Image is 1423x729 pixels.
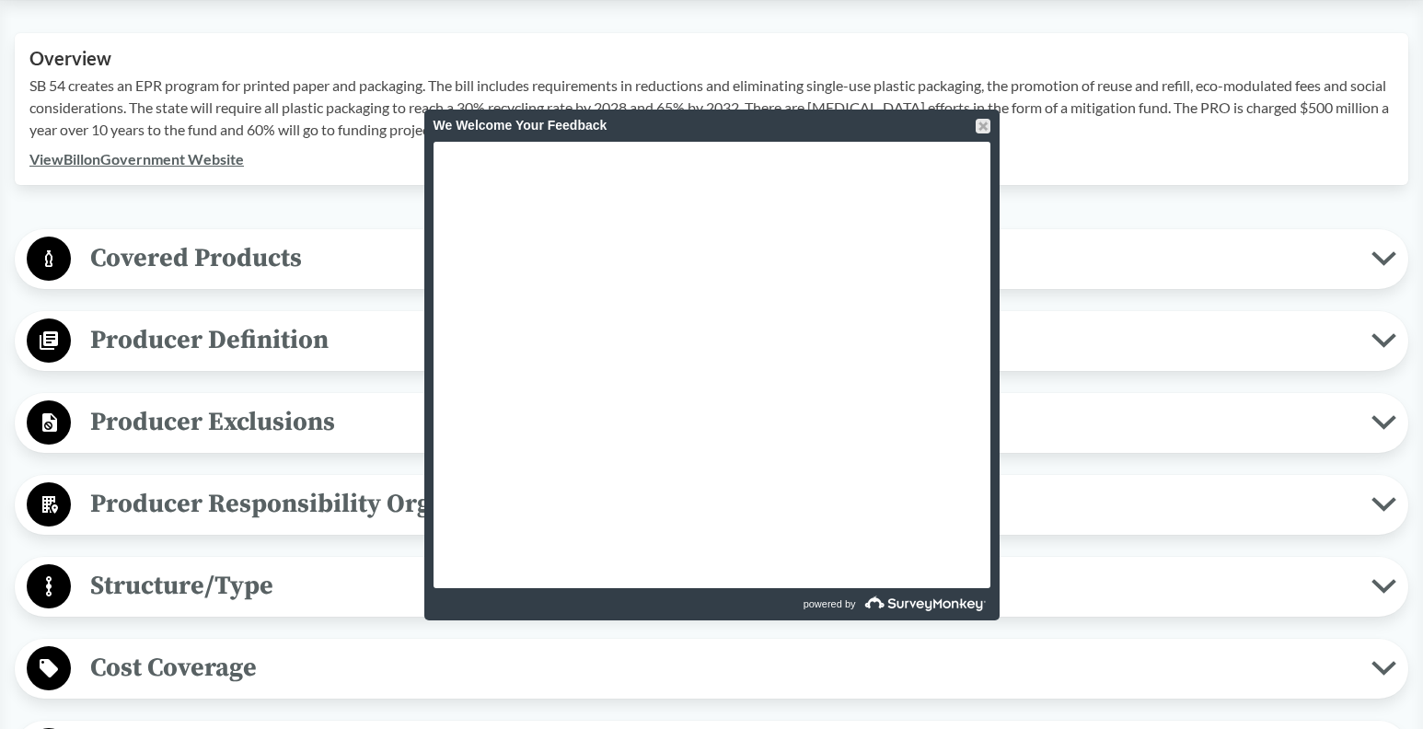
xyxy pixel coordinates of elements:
[71,483,1371,525] span: Producer Responsibility Organization
[21,481,1402,528] button: Producer Responsibility Organization
[21,236,1402,283] button: Covered Products
[71,647,1371,688] span: Cost Coverage
[804,588,856,620] span: powered by
[21,318,1402,364] button: Producer Definition
[21,563,1402,610] button: Structure/Type
[21,399,1402,446] button: Producer Exclusions
[71,237,1371,279] span: Covered Products
[71,401,1371,443] span: Producer Exclusions
[71,319,1371,361] span: Producer Definition
[29,75,1394,141] p: SB 54 creates an EPR program for printed paper and packaging. The bill includes requirements in r...
[29,48,1394,69] h2: Overview
[29,150,244,168] a: ViewBillonGovernment Website
[434,110,990,142] div: We Welcome Your Feedback
[714,588,990,620] a: powered by
[71,565,1371,607] span: Structure/Type
[21,645,1402,692] button: Cost Coverage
